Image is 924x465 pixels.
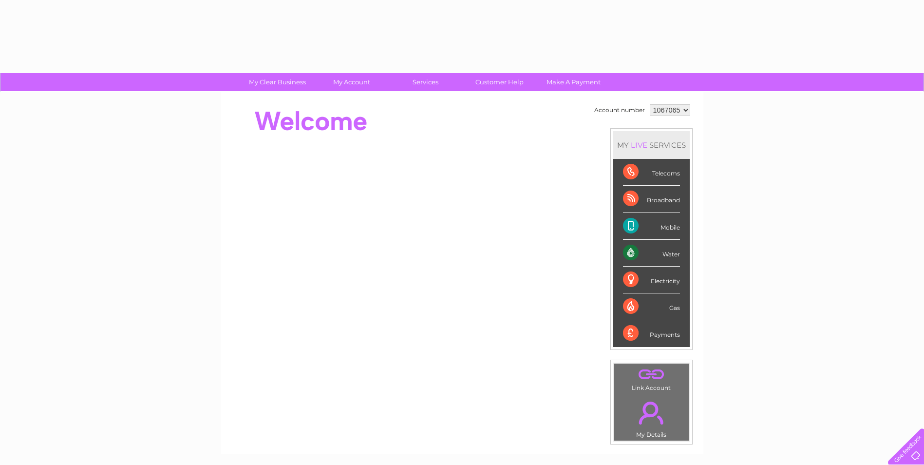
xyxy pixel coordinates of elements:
div: Electricity [623,267,680,293]
div: LIVE [629,140,649,150]
a: My Clear Business [237,73,318,91]
td: My Details [614,393,689,441]
div: MY SERVICES [613,131,690,159]
a: . [617,396,686,430]
td: Account number [592,102,647,118]
div: Telecoms [623,159,680,186]
div: Payments [623,320,680,347]
td: Link Account [614,363,689,394]
div: Broadband [623,186,680,213]
a: My Account [311,73,392,91]
a: Customer Help [459,73,540,91]
div: Mobile [623,213,680,240]
a: Make A Payment [533,73,614,91]
div: Gas [623,293,680,320]
div: Water [623,240,680,267]
a: . [617,366,686,383]
a: Services [385,73,466,91]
